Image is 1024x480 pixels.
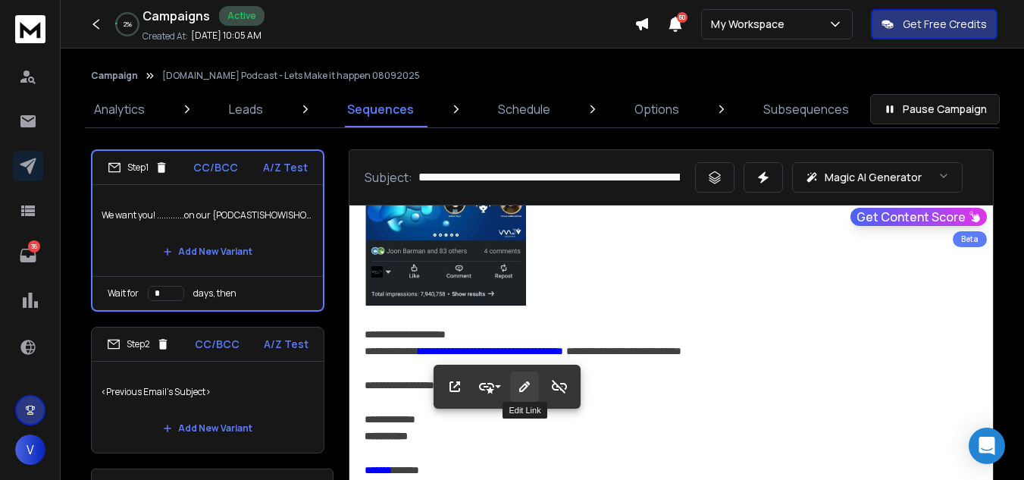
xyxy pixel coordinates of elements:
[193,287,236,300] p: days, then
[792,162,963,193] button: Magic AI Generator
[969,428,1005,464] div: Open Intercom Messenger
[102,194,314,237] p: We want you! ............on our {PODCAST|SHOW|SHOWTIME|PROGRAM}
[763,100,849,118] p: Subsequences
[91,327,324,453] li: Step2CC/BCCA/Z Test<Previous Email's Subject>Add New Variant
[870,94,1000,124] button: Pause Campaign
[107,337,170,351] div: Step 2
[625,91,688,127] a: Options
[903,17,987,32] p: Get Free Credits
[15,15,45,43] img: logo
[475,372,504,402] button: Style
[498,100,550,118] p: Schedule
[503,402,546,419] div: Edit Link
[365,168,412,187] p: Subject:
[489,91,559,127] a: Schedule
[15,435,45,465] button: V
[953,231,987,247] div: Beta
[193,160,238,175] p: CC/BCC
[264,337,308,352] p: A/Z Test
[94,100,145,118] p: Analytics
[711,17,791,32] p: My Workspace
[162,70,420,82] p: [DOMAIN_NAME] Podcast - Lets Make it happen 08092025
[91,149,324,312] li: Step1CC/BCCA/Z TestWe want you! ............on our {PODCAST|SHOW|SHOWTIME|PROGRAM}Add New Variant...
[28,240,40,253] p: 36
[13,240,43,271] a: 36
[220,91,272,127] a: Leads
[142,7,210,25] h1: Campaigns
[754,91,858,127] a: Subsequences
[195,337,240,352] p: CC/BCC
[108,161,168,174] div: Step 1
[634,100,679,118] p: Options
[871,9,997,39] button: Get Free Credits
[677,12,687,23] span: 50
[142,30,188,42] p: Created At:
[219,6,265,26] div: Active
[338,91,423,127] a: Sequences
[108,287,139,300] p: Wait for
[229,100,263,118] p: Leads
[124,20,132,29] p: 2 %
[151,413,265,444] button: Add New Variant
[545,372,574,402] button: Unlink
[91,70,138,82] button: Campaign
[850,208,987,226] button: Get Content Score
[347,100,414,118] p: Sequences
[85,91,154,127] a: Analytics
[263,160,308,175] p: A/Z Test
[151,237,265,267] button: Add New Variant
[825,170,922,185] p: Magic AI Generator
[101,371,315,413] p: <Previous Email's Subject>
[191,30,261,42] p: [DATE] 10:05 AM
[440,372,469,402] button: Open Link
